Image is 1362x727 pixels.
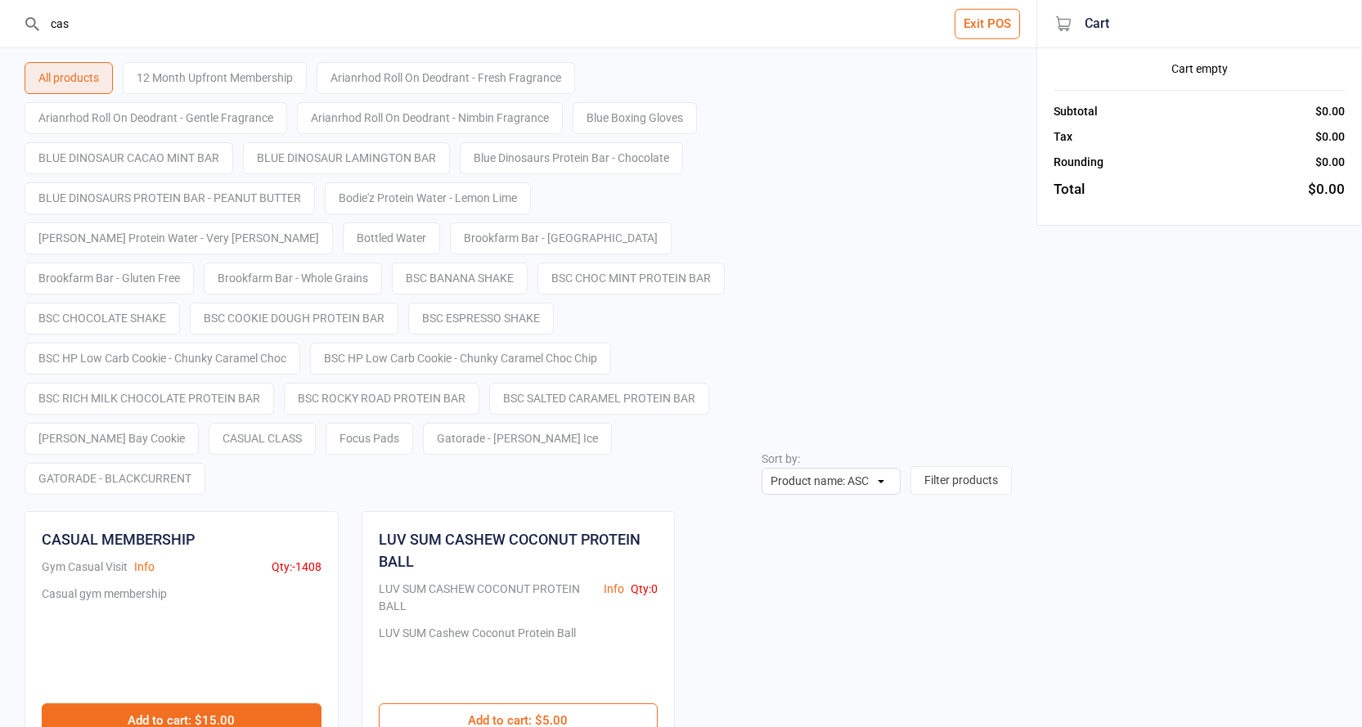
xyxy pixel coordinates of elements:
[573,102,697,134] div: Blue Boxing Gloves
[209,423,316,455] div: CASUAL CLASS
[343,222,440,254] div: Bottled Water
[955,9,1020,39] button: Exit POS
[423,423,612,455] div: Gatorade - [PERSON_NAME] Ice
[1315,128,1345,146] div: $0.00
[25,263,194,294] div: Brookfarm Bar - Gluten Free
[1308,179,1345,200] div: $0.00
[325,182,531,214] div: Bodie'z Protein Water - Lemon Lime
[379,528,659,572] div: LUV SUM CASHEW COCONUT PROTEIN BALL
[25,303,180,334] div: BSC CHOCOLATE SHAKE
[25,463,205,495] div: GATORADE - BLACKCURRENT
[272,559,321,576] div: Qty: -1408
[25,62,113,94] div: All products
[204,263,382,294] div: Brookfarm Bar - Whole Grains
[1054,103,1098,120] div: Subtotal
[310,343,611,375] div: BSC HP Low Carb Cookie - Chunky Caramel Choc Chip
[1054,179,1085,200] div: Total
[42,528,195,550] div: CASUAL MEMBERSHIP
[42,559,128,576] div: Gym Casual Visit
[25,102,287,134] div: Arianrhod Roll On Deodrant - Gentle Fragrance
[631,581,658,598] div: Qty: 0
[123,62,307,94] div: 12 Month Upfront Membership
[243,142,450,174] div: BLUE DINOSAUR LAMINGTON BAR
[1054,61,1345,78] div: Cart empty
[910,466,1012,495] button: Filter products
[42,586,167,687] div: Casual gym membership
[379,625,576,687] div: LUV SUM Cashew Coconut Protein Ball
[392,263,528,294] div: BSC BANANA SHAKE
[25,423,199,455] div: [PERSON_NAME] Bay Cookie
[25,182,315,214] div: BLUE DINOSAURS PROTEIN BAR - PEANUT BUTTER
[762,452,800,465] label: Sort by:
[25,343,300,375] div: BSC HP Low Carb Cookie - Chunky Caramel Choc
[1315,154,1345,171] div: $0.00
[460,142,683,174] div: Blue Dinosaurs Protein Bar - Chocolate
[450,222,672,254] div: Brookfarm Bar - [GEOGRAPHIC_DATA]
[1054,128,1072,146] div: Tax
[326,423,413,455] div: Focus Pads
[408,303,554,334] div: BSC ESPRESSO SHAKE
[1054,154,1104,171] div: Rounding
[604,581,624,598] button: Info
[317,62,575,94] div: Arianrhod Roll On Deodrant - Fresh Fragrance
[190,303,398,334] div: BSC COOKIE DOUGH PROTEIN BAR
[537,263,725,294] div: BSC CHOC MINT PROTEIN BAR
[25,222,333,254] div: [PERSON_NAME] Protein Water - Very [PERSON_NAME]
[25,383,274,415] div: BSC RICH MILK CHOCOLATE PROTEIN BAR
[489,383,709,415] div: BSC SALTED CARAMEL PROTEIN BAR
[284,383,479,415] div: BSC ROCKY ROAD PROTEIN BAR
[1315,103,1345,120] div: $0.00
[134,559,155,576] button: Info
[25,142,233,174] div: BLUE DINOSAUR CACAO MINT BAR
[379,581,598,615] div: LUV SUM CASHEW COCONUT PROTEIN BALL
[297,102,563,134] div: Arianrhod Roll On Deodrant - Nimbin Fragrance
